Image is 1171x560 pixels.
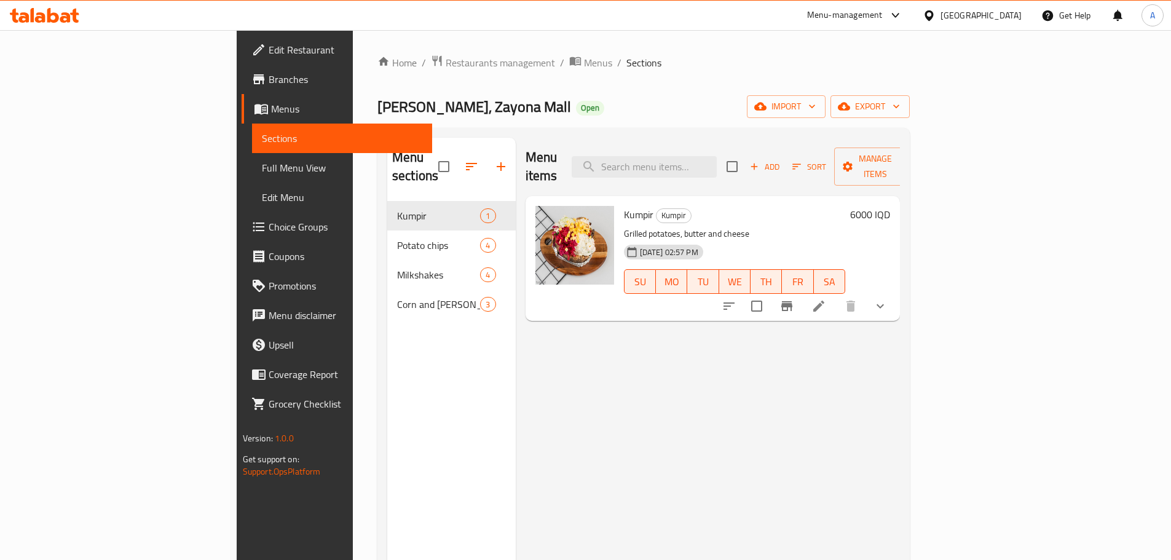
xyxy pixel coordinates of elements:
span: Menus [584,55,612,70]
span: Coupons [269,249,422,264]
span: Sort [792,160,826,174]
button: MO [656,269,687,294]
span: import [757,99,816,114]
span: Version: [243,430,273,446]
span: Add [748,160,781,174]
a: Edit Menu [252,183,432,212]
span: Grocery Checklist [269,396,422,411]
nav: Menu sections [387,196,516,324]
h2: Menu items [526,148,558,185]
span: MO [661,273,682,291]
span: [PERSON_NAME], Zayona Mall [377,93,571,120]
li: / [617,55,621,70]
span: Sort items [784,157,834,176]
div: Milkshakes4 [387,260,516,290]
button: import [747,95,826,118]
button: Manage items [834,148,917,186]
span: SU [629,273,651,291]
span: 4 [481,240,495,251]
button: Sort [789,157,829,176]
div: Corn and Shamiya [397,297,480,312]
span: Open [576,103,604,113]
a: Menus [569,55,612,71]
span: Sort sections [457,152,486,181]
a: Coupons [242,242,432,271]
span: Manage items [844,151,907,182]
button: SA [814,269,845,294]
span: Milkshakes [397,267,480,282]
p: Grilled potatoes, butter and cheese [624,226,846,242]
button: Branch-specific-item [772,291,802,321]
span: Sections [262,131,422,146]
button: show more [865,291,895,321]
span: Menus [271,101,422,116]
a: Choice Groups [242,212,432,242]
a: Upsell [242,330,432,360]
span: Branches [269,72,422,87]
div: Kumpir1 [387,201,516,231]
nav: breadcrumb [377,55,910,71]
span: 1.0.0 [275,430,294,446]
span: 1 [481,210,495,222]
span: export [840,99,900,114]
a: Grocery Checklist [242,389,432,419]
span: TH [755,273,777,291]
span: A [1150,9,1155,22]
a: Edit menu item [811,299,826,314]
span: Corn and [PERSON_NAME] [397,297,480,312]
button: sort-choices [714,291,744,321]
svg: Show Choices [873,299,888,314]
span: Potato chips [397,238,480,253]
div: items [480,208,495,223]
span: 4 [481,269,495,281]
button: SU [624,269,656,294]
div: items [480,267,495,282]
a: Edit Restaurant [242,35,432,65]
button: FR [782,269,813,294]
a: Support.OpsPlatform [243,463,321,479]
div: Corn and [PERSON_NAME]3 [387,290,516,319]
span: Choice Groups [269,219,422,234]
span: Menu disclaimer [269,308,422,323]
span: Kumpir [397,208,480,223]
span: Select all sections [431,154,457,179]
span: Restaurants management [446,55,555,70]
a: Menus [242,94,432,124]
span: Promotions [269,278,422,293]
button: Add [745,157,784,176]
span: Kumpir [624,205,653,224]
div: Kumpir [656,208,692,223]
span: Kumpir [656,208,691,223]
span: Upsell [269,337,422,352]
span: FR [787,273,808,291]
span: [DATE] 02:57 PM [635,246,703,258]
span: Edit Menu [262,190,422,205]
a: Menu disclaimer [242,301,432,330]
span: Get support on: [243,451,299,467]
button: export [830,95,910,118]
a: Promotions [242,271,432,301]
li: / [560,55,564,70]
a: Full Menu View [252,153,432,183]
h6: 6000 IQD [850,206,890,223]
div: [GEOGRAPHIC_DATA] [940,9,1022,22]
button: WE [719,269,751,294]
input: search [572,156,717,178]
a: Restaurants management [431,55,555,71]
button: TU [687,269,719,294]
span: WE [724,273,746,291]
span: Sections [626,55,661,70]
button: TH [751,269,782,294]
a: Coverage Report [242,360,432,389]
span: Select section [719,154,745,179]
div: Open [576,101,604,116]
button: delete [836,291,865,321]
span: Add item [745,157,784,176]
span: Full Menu View [262,160,422,175]
span: TU [692,273,714,291]
span: SA [819,273,840,291]
span: Edit Restaurant [269,42,422,57]
span: 3 [481,299,495,310]
div: Potato chips4 [387,231,516,260]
